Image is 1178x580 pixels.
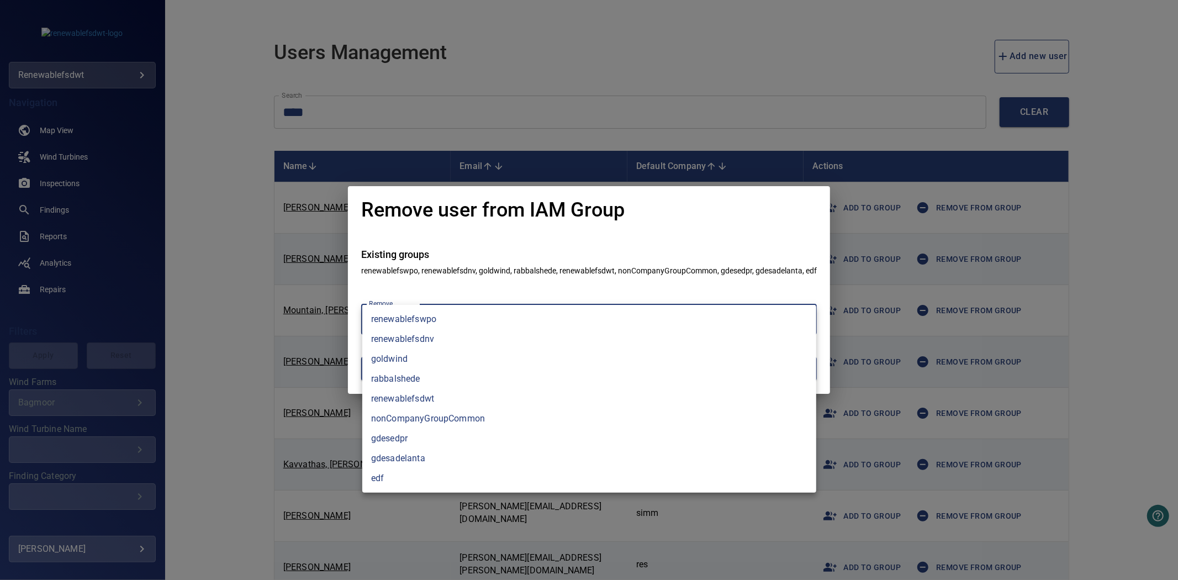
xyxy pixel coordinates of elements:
li: gdesadelanta [362,449,816,468]
li: renewablefswpo [362,309,816,329]
li: rabbalshede [362,369,816,389]
li: edf [362,468,816,488]
li: nonCompanyGroupCommon [362,409,816,429]
li: renewablefsdwt [362,389,816,409]
li: renewablefsdnv [362,329,816,349]
li: goldwind [362,349,816,369]
li: gdesedpr [362,429,816,449]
